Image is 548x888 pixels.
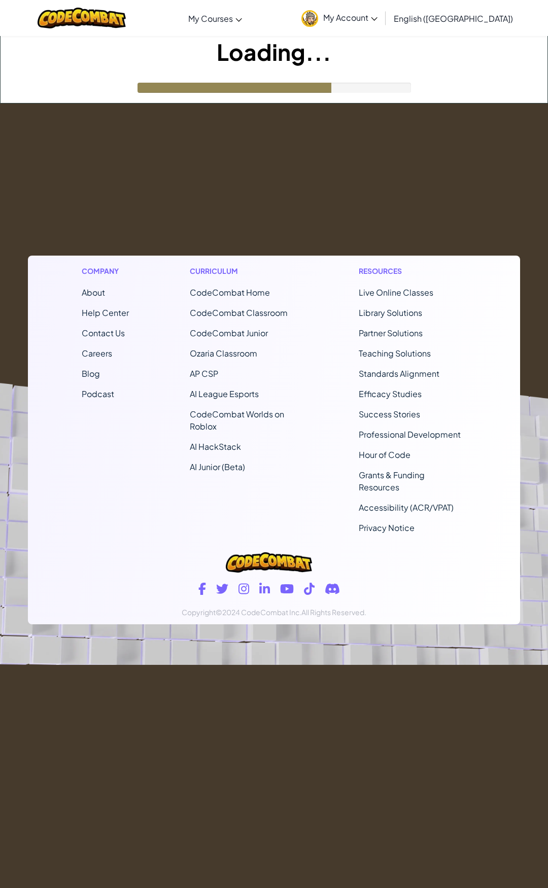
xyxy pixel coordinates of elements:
[359,388,422,399] a: Efficacy Studies
[182,608,216,617] span: Copyright
[359,429,461,440] a: Professional Development
[359,409,420,419] a: Success Stories
[359,328,423,338] a: Partner Solutions
[216,608,301,617] span: ©2024 CodeCombat Inc.
[183,5,247,32] a: My Courses
[190,409,284,432] a: CodeCombat Worlds on Roblox
[359,470,425,492] a: Grants & Funding Resources
[359,449,410,460] a: Hour of Code
[190,441,241,452] a: AI HackStack
[359,368,439,379] a: Standards Alignment
[82,388,114,399] a: Podcast
[296,2,383,34] a: My Account
[226,552,312,573] img: CodeCombat logo
[359,502,454,513] a: Accessibility (ACR/VPAT)
[190,348,257,359] a: Ozaria Classroom
[38,8,126,28] img: CodeCombat logo
[190,388,259,399] a: AI League Esports
[359,522,415,533] a: Privacy Notice
[190,266,298,276] h1: Curriculum
[359,266,467,276] h1: Resources
[190,287,270,298] span: CodeCombat Home
[301,608,366,617] span: All Rights Reserved.
[190,368,218,379] a: AP CSP
[389,5,518,32] a: English ([GEOGRAPHIC_DATA])
[359,287,433,298] a: Live Online Classes
[301,10,318,27] img: avatar
[190,328,268,338] a: CodeCombat Junior
[190,307,288,318] a: CodeCombat Classroom
[359,348,431,359] a: Teaching Solutions
[82,368,100,379] a: Blog
[359,307,422,318] a: Library Solutions
[82,348,112,359] a: Careers
[82,287,105,298] a: About
[323,12,378,23] span: My Account
[394,13,513,24] span: English ([GEOGRAPHIC_DATA])
[188,13,233,24] span: My Courses
[82,307,129,318] a: Help Center
[190,461,245,472] a: AI Junior (Beta)
[1,36,547,67] h1: Loading...
[82,266,129,276] h1: Company
[82,328,125,338] span: Contact Us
